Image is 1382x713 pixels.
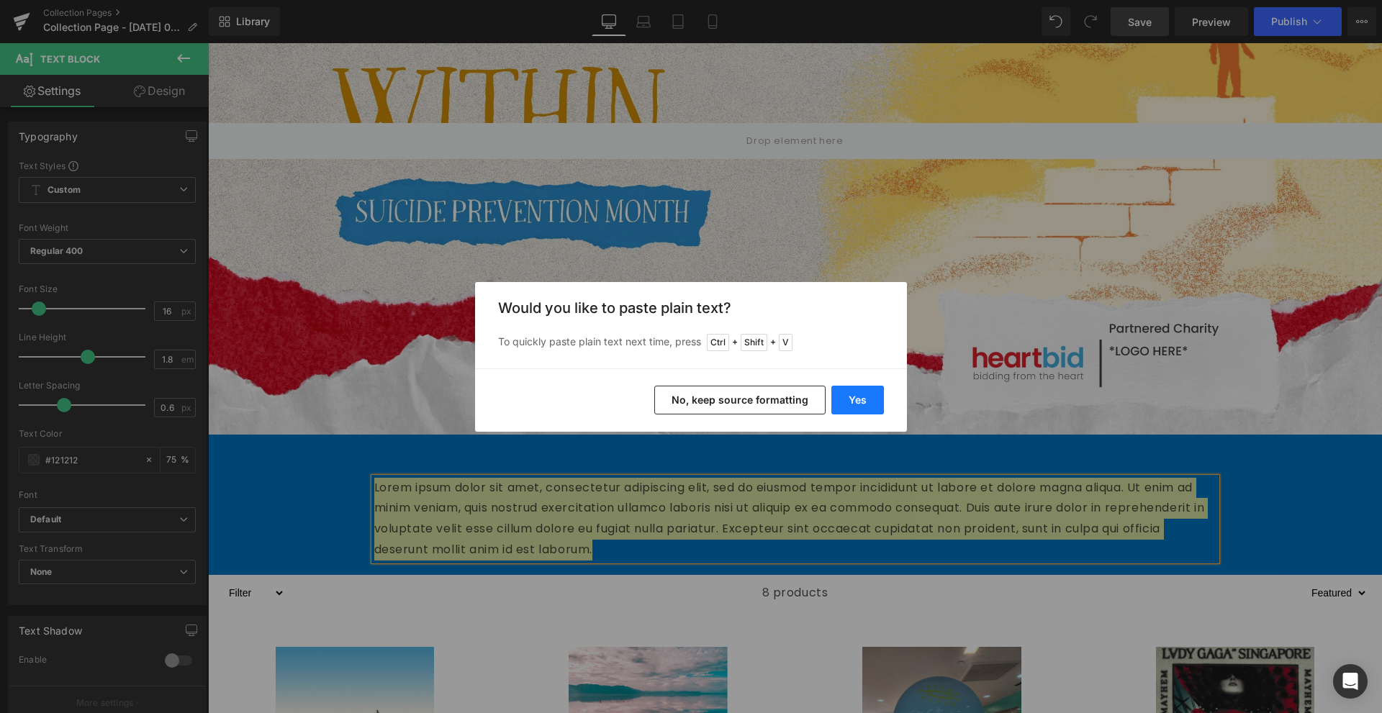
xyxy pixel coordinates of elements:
[770,335,776,350] span: +
[831,386,884,414] button: Yes
[707,334,729,351] span: Ctrl
[654,386,826,414] button: No, keep source formatting
[1333,664,1368,699] div: Open Intercom Messenger
[779,334,792,351] span: V
[498,299,884,317] h3: Would you like to paste plain text?
[732,335,738,350] span: +
[498,334,884,351] p: To quickly paste plain text next time, press
[554,532,620,568] span: 8 products
[166,435,1008,517] p: Lorem ipsum dolor sit amet, consectetur adipiscing elit, sed do eiusmod tempor incididunt ut labo...
[741,334,767,351] span: Shift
